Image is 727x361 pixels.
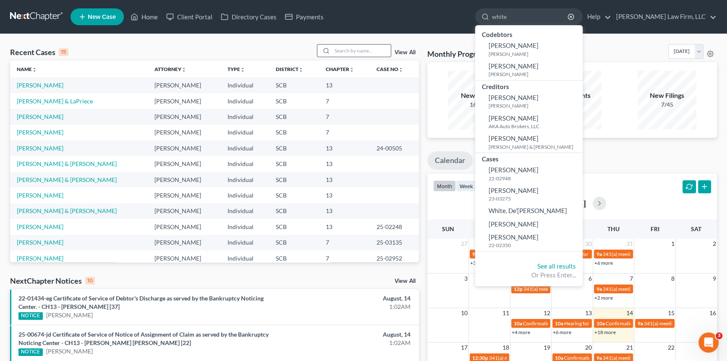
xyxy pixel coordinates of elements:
td: SCB [269,203,319,219]
a: View All [395,278,416,284]
small: [PERSON_NAME] [489,50,581,58]
td: SCB [269,235,319,250]
input: Search by name... [492,9,569,24]
a: Case Nounfold_more [377,66,403,72]
td: 7 [319,250,370,266]
a: [PERSON_NAME]22-02948 [475,163,583,184]
div: Codebtors [475,29,583,39]
td: 13 [319,187,370,203]
span: 7 [629,274,634,284]
div: 10 [85,277,95,285]
td: 25-03135 [370,235,419,250]
td: Individual [221,203,269,219]
span: [PERSON_NAME] [489,94,539,101]
span: 9a [596,251,602,257]
a: +4 more [512,329,530,335]
span: 10a [555,355,563,361]
span: 9a [596,286,602,292]
span: 2 [712,239,717,249]
span: 341(a) meeting for [603,251,643,257]
span: 21 [625,343,634,353]
a: Chapterunfold_more [326,66,354,72]
span: Sun [442,225,454,232]
a: [PERSON_NAME][PERSON_NAME] [475,91,583,112]
a: See all results [537,262,576,270]
a: [PERSON_NAME] [17,223,63,230]
td: 13 [319,140,370,156]
a: [PERSON_NAME] & [PERSON_NAME] [17,176,117,183]
div: New Filings [638,91,696,100]
td: 24-00505 [370,140,419,156]
a: Help [583,9,611,24]
span: 17 [460,343,468,353]
td: Individual [221,93,269,109]
td: 25-02248 [370,219,419,235]
div: 1:02AM [285,303,411,311]
span: 12:30p [472,355,488,361]
i: unfold_more [181,67,186,72]
a: Calendar [427,151,473,170]
button: month [433,180,456,192]
td: SCB [269,250,319,266]
span: 10a [514,320,522,327]
span: Hearing for [PERSON_NAME] [564,320,630,327]
a: +6 more [553,329,571,335]
td: Individual [221,109,269,124]
a: Home [126,9,162,24]
span: 20 [584,343,593,353]
span: 11 [502,308,510,318]
a: [PERSON_NAME] [17,192,63,199]
div: 15 [59,48,68,56]
td: SCB [269,187,319,203]
a: [PERSON_NAME] [17,129,63,136]
span: [PERSON_NAME] [489,134,539,142]
a: [PERSON_NAME] [46,347,93,356]
td: SCB [269,140,319,156]
h3: Monthly Progress [427,49,487,59]
span: 9a [638,320,643,327]
span: [PERSON_NAME] [489,42,539,49]
td: Individual [221,172,269,187]
td: Individual [221,250,269,266]
small: 23-03275 [489,195,581,202]
td: 13 [319,77,370,93]
i: unfold_more [240,67,245,72]
td: Individual [221,125,269,140]
a: [PERSON_NAME] [17,145,63,152]
div: 1:02AM [285,339,411,347]
i: unfold_more [349,67,354,72]
a: [PERSON_NAME] [17,255,63,262]
a: [PERSON_NAME] [17,82,63,89]
i: unfold_more [398,67,403,72]
td: [PERSON_NAME] [148,109,221,124]
span: Confirmation Hearing for [PERSON_NAME] & [PERSON_NAME] [523,320,664,327]
div: 7/45 [638,100,696,109]
small: 22-02948 [489,175,581,182]
td: [PERSON_NAME] [148,125,221,140]
a: [PERSON_NAME][PERSON_NAME] [475,39,583,60]
td: Individual [221,156,269,171]
div: August, 14 [285,294,411,303]
span: 6 [588,274,593,284]
span: 18 [502,343,510,353]
td: 7 [319,235,370,250]
td: [PERSON_NAME] [148,172,221,187]
a: Directory Cases [217,9,281,24]
span: 12 [543,308,551,318]
td: SCB [269,125,319,140]
td: 13 [319,219,370,235]
span: Fri [651,225,659,232]
td: Individual [221,187,269,203]
td: SCB [269,156,319,171]
td: 13 [319,203,370,219]
small: [PERSON_NAME] [489,71,581,78]
td: [PERSON_NAME] [148,235,221,250]
a: [PERSON_NAME] [46,311,93,319]
td: [PERSON_NAME] [148,156,221,171]
span: [PERSON_NAME] [489,62,539,70]
div: Cases [475,153,583,163]
span: 341(a) meeting for [PERSON_NAME] [603,355,684,361]
a: +6 more [594,260,613,266]
span: New Case [88,14,116,20]
td: [PERSON_NAME] [148,77,221,93]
